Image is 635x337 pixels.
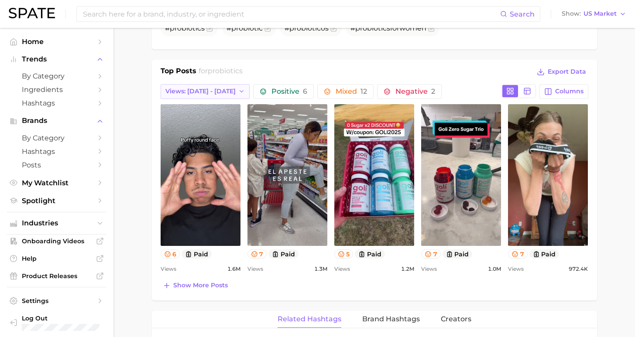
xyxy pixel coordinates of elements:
button: Brands [7,114,106,127]
span: by Category [22,134,92,142]
a: Posts [7,158,106,172]
span: 1.2m [401,264,414,274]
a: Hashtags [7,145,106,158]
button: paid [529,249,559,259]
img: SPATE [9,8,55,18]
span: Log Out [22,314,100,322]
h2: for [199,66,243,79]
button: Export Data [535,66,588,78]
button: Flag as miscategorized or irrelevant [428,25,435,32]
span: Settings [22,297,92,305]
button: Show more posts [161,279,230,292]
span: Columns [555,88,584,95]
span: Industries [22,219,92,227]
button: Columns [539,84,588,99]
span: 2 [431,87,435,95]
a: Onboarding Videos [7,235,106,248]
span: Negative [395,88,435,95]
button: paid [182,249,212,259]
span: Show [562,11,581,16]
span: Show more posts [173,282,228,289]
button: 7 [247,249,267,259]
span: probiotics [170,24,205,32]
span: Hashtags [22,99,92,107]
a: by Category [7,131,106,145]
span: Mixed [336,88,367,95]
span: Views [508,264,524,274]
a: Spotlight [7,194,106,208]
button: Flag as miscategorized or irrelevant [330,25,337,32]
span: by Category [22,72,92,80]
a: Log out. Currently logged in with e-mail alyssa@spate.nyc. [7,312,106,334]
a: by Category [7,69,106,83]
button: ShowUS Market [559,8,628,20]
span: 1.0m [488,264,501,274]
button: paid [268,249,299,259]
span: 972.4k [569,264,588,274]
span: 12 [360,87,367,95]
span: 6 [303,87,307,95]
span: Search [510,10,535,18]
button: 7 [421,249,441,259]
span: Brands [22,117,92,125]
a: Ingredients [7,83,106,96]
span: Views [421,264,437,274]
span: Spotlight [22,197,92,205]
span: My Watchlist [22,179,92,187]
button: 7 [508,249,528,259]
a: Home [7,35,106,48]
span: Product Releases [22,272,92,280]
span: Home [22,37,92,46]
span: Positive [271,88,307,95]
input: Search here for a brand, industry, or ingredient [82,7,500,21]
span: Creators [441,315,471,323]
span: # forwomen [350,24,426,32]
span: 1.6m [227,264,240,274]
span: #probioticos [285,24,329,32]
button: Trends [7,53,106,66]
a: Settings [7,294,106,307]
button: Views: [DATE] - [DATE] [161,84,250,99]
span: probiotics [355,24,390,32]
button: Flag as miscategorized or irrelevant [206,25,213,32]
span: probiotics [208,67,243,75]
span: Views [334,264,350,274]
span: Export Data [548,68,586,75]
span: Posts [22,161,92,169]
span: Related Hashtags [278,315,341,323]
span: Hashtags [22,147,92,156]
span: US Market [584,11,617,16]
span: Views [247,264,263,274]
span: Onboarding Videos [22,237,92,245]
span: 1.3m [314,264,327,274]
span: Ingredients [22,85,92,94]
span: Help [22,255,92,262]
button: paid [443,249,473,259]
a: Help [7,252,106,265]
button: Flag as miscategorized or irrelevant [264,25,271,32]
button: paid [355,249,385,259]
span: # [165,24,205,32]
span: Trends [22,55,92,63]
a: Hashtags [7,96,106,110]
button: Industries [7,217,106,230]
button: 5 [334,249,354,259]
span: Views: [DATE] - [DATE] [165,88,236,95]
span: #probiotic [227,24,263,32]
a: My Watchlist [7,176,106,190]
span: Views [161,264,176,274]
h1: Top Posts [161,66,196,79]
span: Brand Hashtags [362,315,420,323]
a: Product Releases [7,269,106,283]
button: 6 [161,249,180,259]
